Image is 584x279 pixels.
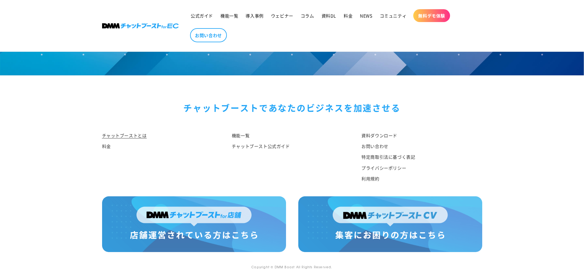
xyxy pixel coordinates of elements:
span: 料金 [344,13,353,18]
a: コラム [297,9,318,22]
a: チャットブーストとは [102,132,147,141]
a: プライバシーポリシー [361,163,406,173]
a: 導入事例 [242,9,267,22]
span: お問い合わせ [195,32,222,38]
a: 無料デモ体験 [413,9,450,22]
span: 機能一覧 [220,13,238,18]
span: コラム [301,13,314,18]
span: ウェビナー [271,13,293,18]
a: 利用規約 [361,173,379,184]
span: 公式ガイド [191,13,213,18]
small: Copyright © DMM Boost All Rights Reserved. [251,265,332,269]
a: 機能一覧 [232,132,250,141]
a: コミュニティ [376,9,410,22]
a: 料金 [102,141,111,152]
img: 株式会社DMM Boost [102,23,179,28]
img: 店舗運営されている方はこちら [102,196,286,252]
span: 資料DL [322,13,336,18]
a: 資料ダウンロード [361,132,397,141]
div: チャットブーストで あなたのビジネスを加速させる [102,100,482,115]
a: お問い合わせ [190,28,227,42]
a: 特定商取引法に基づく表記 [361,152,415,162]
a: 機能一覧 [217,9,242,22]
span: 導入事例 [246,13,263,18]
span: NEWS [360,13,372,18]
a: ウェビナー [267,9,297,22]
img: 集客にお困りの方はこちら [298,196,482,252]
a: 料金 [340,9,356,22]
span: コミュニティ [380,13,407,18]
a: 資料DL [318,9,340,22]
a: お問い合わせ [361,141,388,152]
a: NEWS [356,9,376,22]
a: チャットブースト公式ガイド [232,141,290,152]
span: 無料デモ体験 [418,13,445,18]
a: 公式ガイド [187,9,217,22]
